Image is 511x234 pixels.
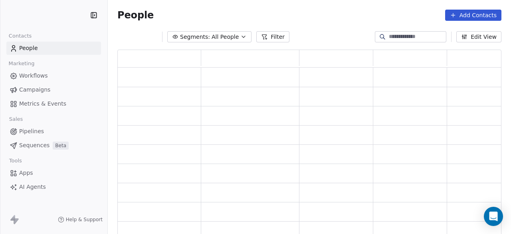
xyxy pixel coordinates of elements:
[117,9,154,21] span: People
[5,30,35,42] span: Contacts
[53,142,69,150] span: Beta
[212,33,239,41] span: All People
[19,127,44,136] span: Pipelines
[58,216,103,223] a: Help & Support
[19,169,33,177] span: Apps
[256,31,289,42] button: Filter
[6,166,101,180] a: Apps
[445,10,501,21] button: Add Contacts
[19,183,46,191] span: AI Agents
[19,141,50,150] span: Sequences
[6,180,101,194] a: AI Agents
[6,97,101,110] a: Metrics & Events
[6,42,101,55] a: People
[19,44,38,52] span: People
[484,207,503,226] div: Open Intercom Messenger
[19,86,50,94] span: Campaigns
[19,72,48,80] span: Workflows
[6,113,26,125] span: Sales
[6,83,101,96] a: Campaigns
[6,155,25,167] span: Tools
[6,139,101,152] a: SequencesBeta
[19,100,66,108] span: Metrics & Events
[180,33,210,41] span: Segments:
[5,58,38,70] span: Marketing
[6,69,101,82] a: Workflows
[6,125,101,138] a: Pipelines
[66,216,103,223] span: Help & Support
[456,31,501,42] button: Edit View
